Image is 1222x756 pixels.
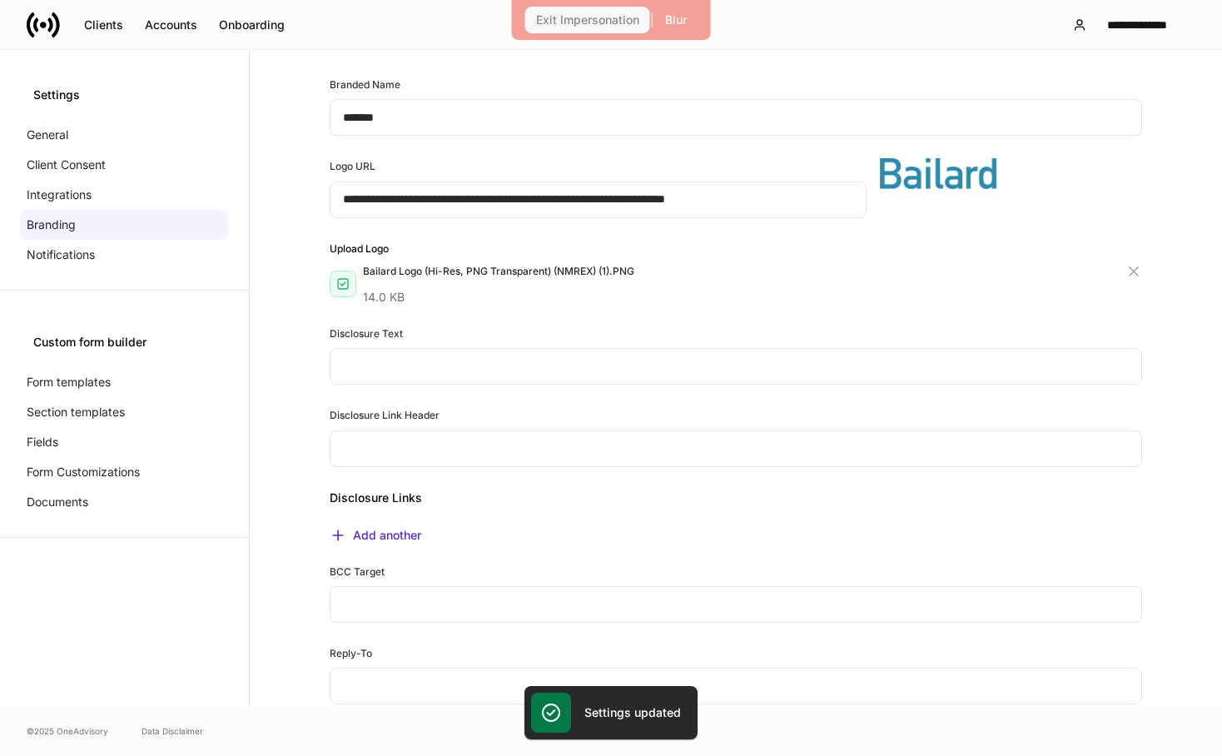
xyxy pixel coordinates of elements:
[27,246,95,263] p: Notifications
[584,704,681,721] h5: Settings updated
[20,180,229,210] a: Integrations
[316,470,1142,506] div: Disclosure Links
[142,724,203,738] a: Data Disclaimer
[20,397,229,427] a: Section templates
[27,494,88,510] p: Documents
[219,19,285,31] div: Onboarding
[73,12,134,38] button: Clients
[880,158,996,189] img: Logo
[330,564,385,579] h6: BCC Target
[20,427,229,457] a: Fields
[330,407,440,423] h6: Disclosure Link Header
[20,367,229,397] a: Form templates
[134,12,208,38] button: Accounts
[665,14,687,26] div: Blur
[20,120,229,150] a: General
[20,487,229,517] a: Documents
[330,158,375,174] h6: Logo URL
[33,87,216,103] div: Settings
[27,127,68,143] p: General
[536,14,639,26] div: Exit Impersonation
[363,263,634,279] div: Bailard Logo (Hi-Res, PNG Transparent) (NMREX) (1).PNG
[27,464,140,480] p: Form Customizations
[27,157,106,173] p: Client Consent
[27,374,111,390] p: Form templates
[27,434,58,450] p: Fields
[654,7,698,33] button: Blur
[20,150,229,180] a: Client Consent
[330,77,400,92] h6: Branded Name
[330,326,403,341] h6: Disclosure Text
[27,724,108,738] span: © 2025 OneAdvisory
[33,334,216,351] div: Custom form builder
[27,404,125,420] p: Section templates
[20,240,229,270] a: Notifications
[145,19,197,31] div: Accounts
[20,457,229,487] a: Form Customizations
[208,12,296,38] button: Onboarding
[330,241,1142,256] h6: Upload Logo
[330,527,421,544] button: Add another
[525,7,650,33] button: Exit Impersonation
[330,645,372,661] h6: Reply-To
[27,187,92,203] p: Integrations
[363,279,634,306] div: 14.0 KB
[84,19,123,31] div: Clients
[27,216,76,233] p: Branding
[20,210,229,240] a: Branding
